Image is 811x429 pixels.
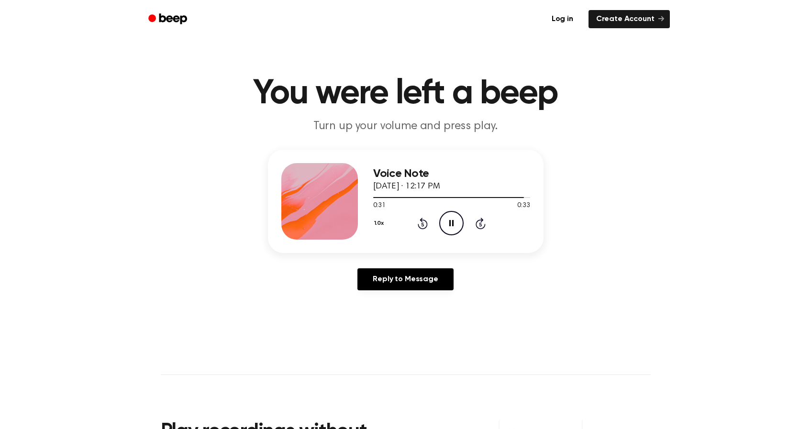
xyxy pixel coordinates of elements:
h3: Voice Note [373,167,530,180]
a: Reply to Message [357,268,453,290]
span: 0:31 [373,201,386,211]
a: Beep [142,10,196,29]
span: [DATE] · 12:17 PM [373,182,440,191]
p: Turn up your volume and press play. [222,119,589,134]
h1: You were left a beep [161,77,651,111]
a: Log in [542,8,583,30]
span: 0:33 [517,201,530,211]
a: Create Account [589,10,670,28]
button: 1.0x [373,215,388,231]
